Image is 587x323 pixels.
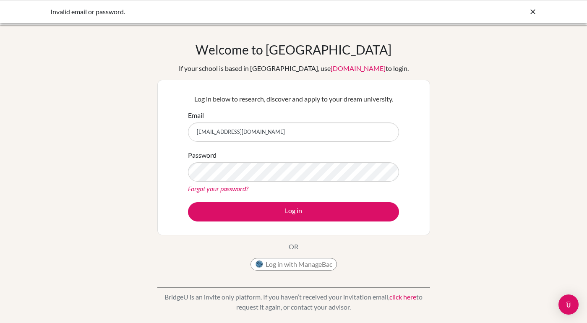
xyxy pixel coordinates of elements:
[389,293,416,301] a: click here
[331,64,386,72] a: [DOMAIN_NAME]
[188,202,399,221] button: Log in
[179,63,409,73] div: If your school is based in [GEOGRAPHIC_DATA], use to login.
[250,258,337,271] button: Log in with ManageBac
[188,185,248,193] a: Forgot your password?
[188,110,204,120] label: Email
[289,242,298,252] p: OR
[50,7,411,17] div: Invalid email or password.
[157,292,430,312] p: BridgeU is an invite only platform. If you haven’t received your invitation email, to request it ...
[188,94,399,104] p: Log in below to research, discover and apply to your dream university.
[196,42,391,57] h1: Welcome to [GEOGRAPHIC_DATA]
[188,150,217,160] label: Password
[558,294,579,315] div: Open Intercom Messenger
